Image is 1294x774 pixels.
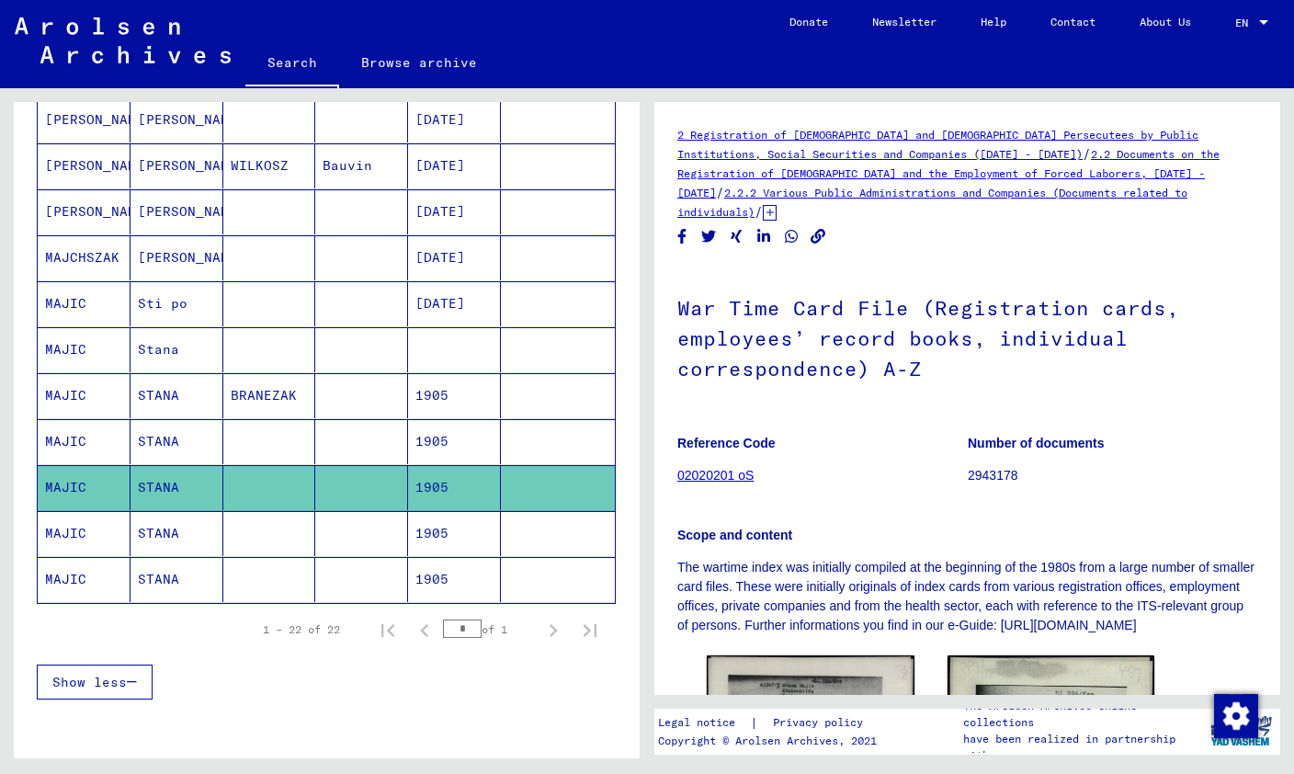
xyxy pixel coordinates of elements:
[755,203,763,220] span: /
[699,225,719,248] button: Share on Twitter
[443,620,535,638] div: of 1
[677,266,1257,407] h1: War Time Card File (Registration cards, employees’ record books, individual correspondence) A-Z
[677,558,1257,635] p: The wartime index was initially compiled at the beginning of the 1980s from a large number of sma...
[52,674,127,690] span: Show less
[408,557,501,602] mat-cell: 1905
[408,189,501,234] mat-cell: [DATE]
[408,235,501,280] mat-cell: [DATE]
[38,97,131,142] mat-cell: [PERSON_NAME]
[758,713,885,733] a: Privacy policy
[408,373,501,418] mat-cell: 1905
[263,621,340,638] div: 1 – 22 of 22
[727,225,746,248] button: Share on Xing
[572,611,608,648] button: Last page
[1083,145,1091,162] span: /
[38,235,131,280] mat-cell: MAJCHSZAK
[408,465,501,510] mat-cell: 1905
[131,281,223,326] mat-cell: Sti po
[37,665,153,700] button: Show less
[658,713,750,733] a: Legal notice
[535,611,572,648] button: Next page
[223,373,316,418] mat-cell: BRANEZAK
[38,143,131,188] mat-cell: [PERSON_NAME]
[1214,694,1258,738] img: Change consent
[677,436,776,450] b: Reference Code
[369,611,406,648] button: First page
[38,281,131,326] mat-cell: MAJIC
[658,713,885,733] div: |
[677,186,1187,219] a: 2.2.2 Various Public Administrations and Companies (Documents related to individuals)
[38,557,131,602] mat-cell: MAJIC
[131,189,223,234] mat-cell: [PERSON_NAME]
[223,143,316,188] mat-cell: WILKOSZ
[131,373,223,418] mat-cell: STANA
[408,97,501,142] mat-cell: [DATE]
[38,189,131,234] mat-cell: [PERSON_NAME]
[131,327,223,372] mat-cell: Stana
[406,611,443,648] button: Previous page
[1213,693,1257,737] div: Change consent
[677,128,1198,161] a: 2 Registration of [DEMOGRAPHIC_DATA] and [DEMOGRAPHIC_DATA] Persecutees by Public Institutions, S...
[38,511,131,556] mat-cell: MAJIC
[968,436,1105,450] b: Number of documents
[15,17,231,63] img: Arolsen_neg.svg
[131,419,223,464] mat-cell: STANA
[408,419,501,464] mat-cell: 1905
[38,327,131,372] mat-cell: MAJIC
[38,373,131,418] mat-cell: MAJIC
[131,143,223,188] mat-cell: [PERSON_NAME]
[408,143,501,188] mat-cell: [DATE]
[339,40,499,85] a: Browse archive
[38,419,131,464] mat-cell: MAJIC
[755,225,774,248] button: Share on LinkedIn
[315,143,408,188] mat-cell: Bauvin
[245,40,339,88] a: Search
[677,468,754,483] a: 02020201 oS
[963,731,1202,764] p: have been realized in partnership with
[131,465,223,510] mat-cell: STANA
[963,698,1202,731] p: The Arolsen Archives online collections
[131,235,223,280] mat-cell: [PERSON_NAME]
[809,225,828,248] button: Copy link
[782,225,801,248] button: Share on WhatsApp
[38,465,131,510] mat-cell: MAJIC
[408,281,501,326] mat-cell: [DATE]
[131,511,223,556] mat-cell: STANA
[1207,708,1276,754] img: yv_logo.png
[131,557,223,602] mat-cell: STANA
[677,147,1220,199] a: 2.2 Documents on the Registration of [DEMOGRAPHIC_DATA] and the Employment of Forced Laborers, [D...
[131,97,223,142] mat-cell: [PERSON_NAME]
[1235,17,1255,29] span: EN
[968,466,1257,485] p: 2943178
[673,225,692,248] button: Share on Facebook
[677,528,792,542] b: Scope and content
[408,511,501,556] mat-cell: 1905
[658,733,885,749] p: Copyright © Arolsen Archives, 2021
[716,184,724,200] span: /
